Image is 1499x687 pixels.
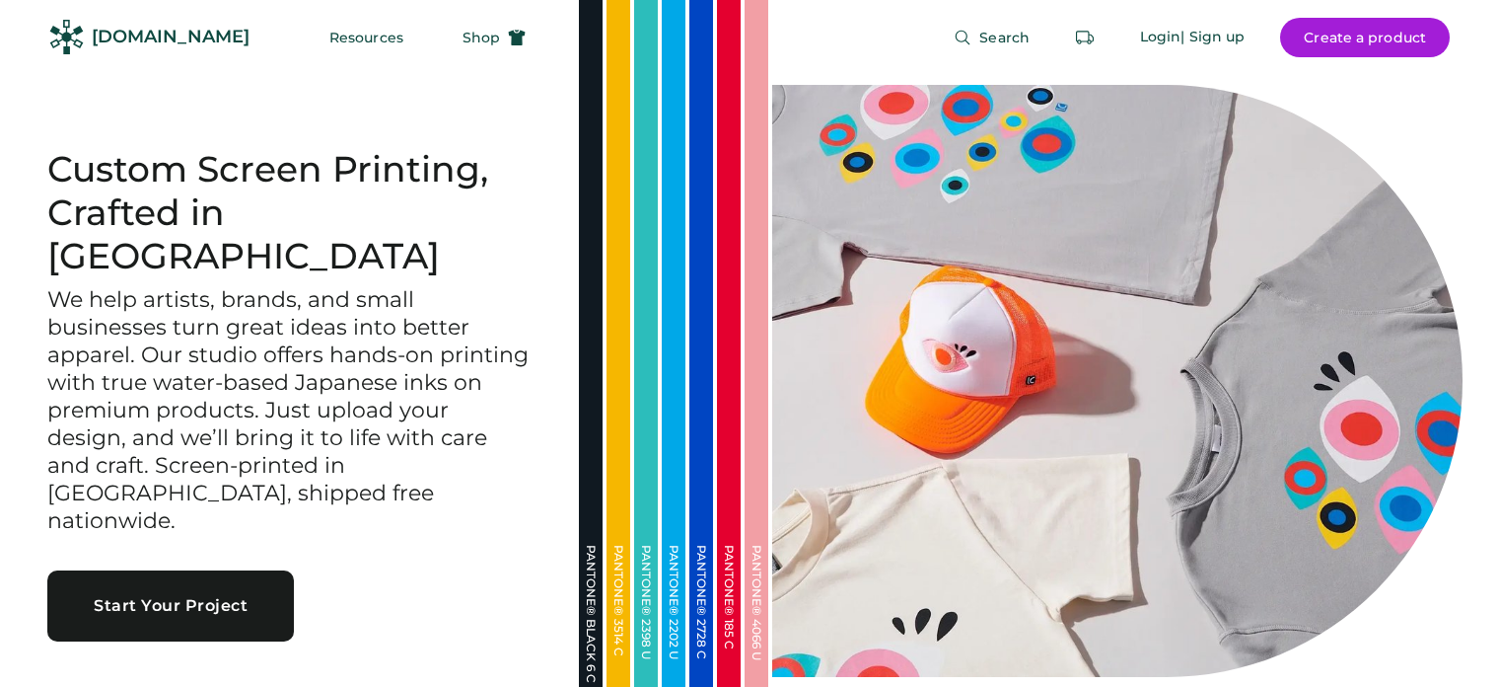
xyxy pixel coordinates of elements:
button: Resources [306,18,427,57]
button: Create a product [1280,18,1450,57]
button: Retrieve an order [1065,18,1105,57]
h1: Custom Screen Printing, Crafted in [GEOGRAPHIC_DATA] [47,148,532,278]
span: Shop [463,31,500,44]
button: Shop [439,18,549,57]
div: | Sign up [1180,28,1245,47]
button: Start Your Project [47,571,294,642]
div: [DOMAIN_NAME] [92,25,250,49]
h3: We help artists, brands, and small businesses turn great ideas into better apparel. Our studio of... [47,286,532,534]
img: Rendered Logo - Screens [49,20,84,54]
span: Search [979,31,1030,44]
div: Login [1140,28,1181,47]
button: Search [930,18,1053,57]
